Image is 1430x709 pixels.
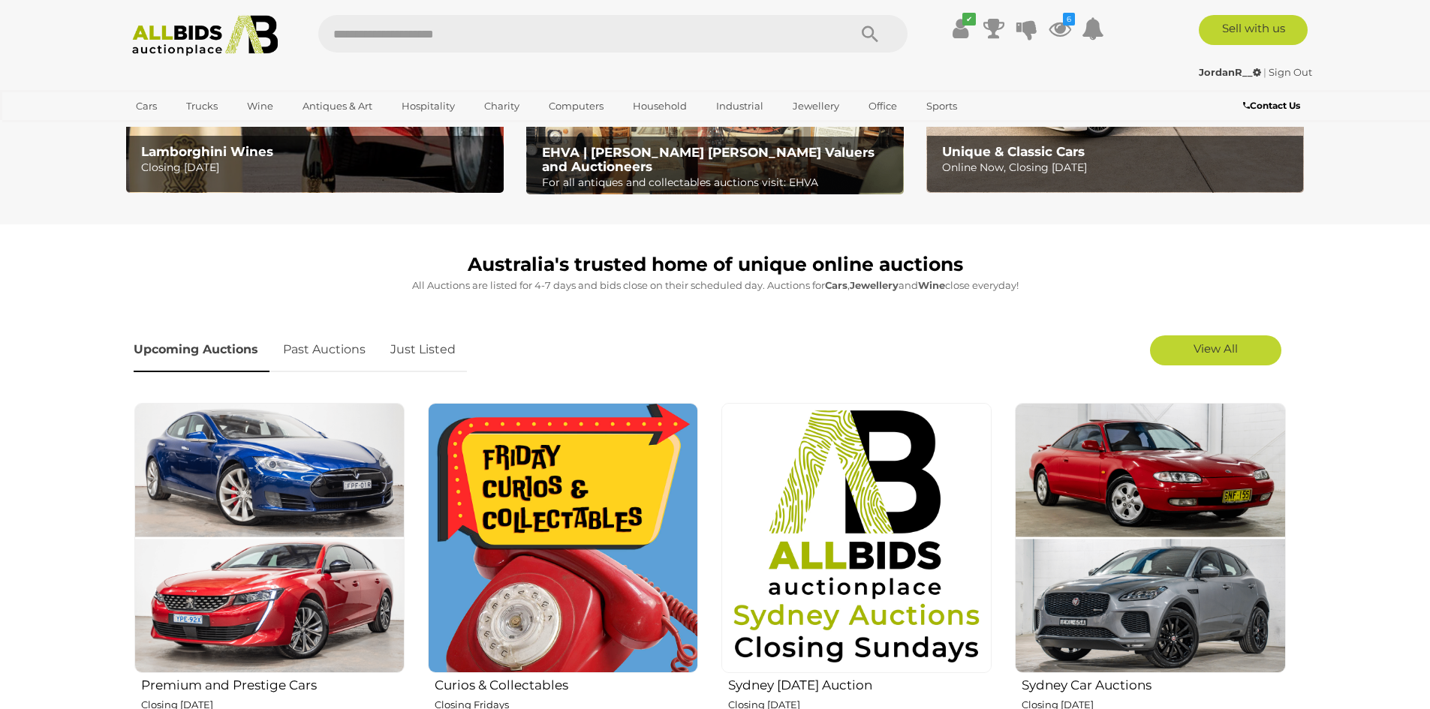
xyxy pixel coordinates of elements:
[237,94,283,119] a: Wine
[1194,341,1238,356] span: View All
[783,94,849,119] a: Jewellery
[379,328,467,372] a: Just Listed
[917,94,967,119] a: Sports
[1199,66,1261,78] strong: JordanR__
[1015,403,1285,673] img: Sydney Car Auctions
[272,328,377,372] a: Past Auctions
[1150,335,1281,365] a: View All
[706,94,773,119] a: Industrial
[1199,66,1263,78] a: JordanR__
[539,94,613,119] a: Computers
[1263,66,1266,78] span: |
[134,277,1297,294] p: All Auctions are listed for 4-7 days and bids close on their scheduled day. Auctions for , and cl...
[942,144,1085,159] b: Unique & Classic Cars
[526,44,904,195] a: EHVA | Evans Hastings Valuers and Auctioneers EHVA | [PERSON_NAME] [PERSON_NAME] Valuers and Auct...
[542,173,896,192] p: For all antiques and collectables auctions visit: EHVA
[392,94,465,119] a: Hospitality
[435,674,698,692] h2: Curios & Collectables
[1063,13,1075,26] i: 6
[728,674,992,692] h2: Sydney [DATE] Auction
[825,279,847,291] strong: Cars
[918,279,945,291] strong: Wine
[134,254,1297,275] h1: Australia's trusted home of unique online auctions
[623,94,697,119] a: Household
[1022,674,1285,692] h2: Sydney Car Auctions
[134,403,405,673] img: Premium and Prestige Cars
[428,403,698,673] img: Curios & Collectables
[474,94,529,119] a: Charity
[1243,98,1304,114] a: Contact Us
[942,158,1296,177] p: Online Now, Closing [DATE]
[124,15,287,56] img: Allbids.com.au
[126,119,252,143] a: [GEOGRAPHIC_DATA]
[721,403,992,673] img: Sydney Sunday Auction
[126,94,167,119] a: Cars
[134,328,269,372] a: Upcoming Auctions
[1243,100,1300,111] b: Contact Us
[176,94,227,119] a: Trucks
[542,145,875,174] b: EHVA | [PERSON_NAME] [PERSON_NAME] Valuers and Auctioneers
[850,279,899,291] strong: Jewellery
[141,144,273,159] b: Lamborghini Wines
[1269,66,1312,78] a: Sign Out
[962,13,976,26] i: ✔
[141,158,495,177] p: Closing [DATE]
[293,94,382,119] a: Antiques & Art
[950,15,972,42] a: ✔
[1199,15,1308,45] a: Sell with us
[859,94,907,119] a: Office
[1049,15,1071,42] a: 6
[141,674,405,692] h2: Premium and Prestige Cars
[832,15,908,53] button: Search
